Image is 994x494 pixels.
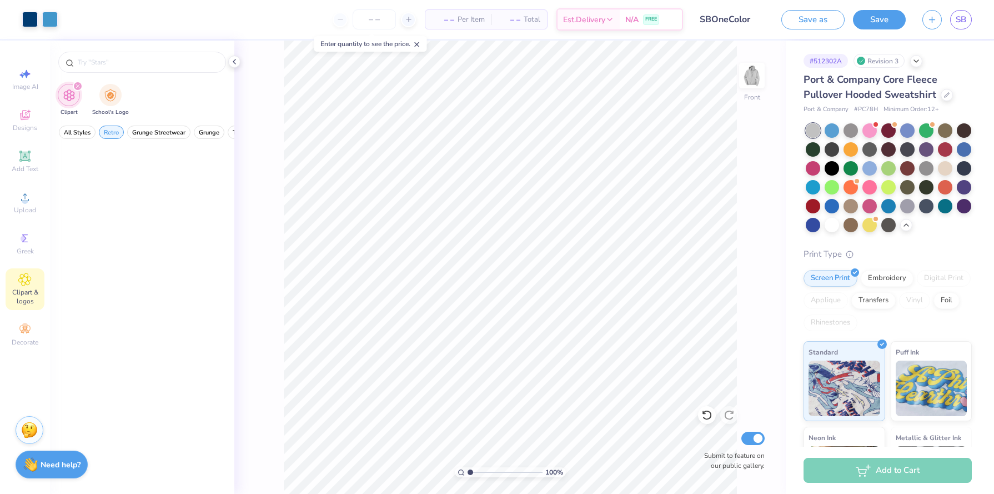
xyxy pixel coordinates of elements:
[132,128,185,137] span: Grunge Streetwear
[804,292,848,309] div: Applique
[804,248,972,261] div: Print Type
[12,164,38,173] span: Add Text
[58,84,80,117] button: filter button
[92,108,129,117] span: School's Logo
[809,361,880,416] img: Standard
[883,105,939,114] span: Minimum Order: 12 +
[804,105,849,114] span: Port & Company
[458,14,485,26] span: Per Item
[127,126,190,139] button: filter button
[12,338,38,347] span: Decorate
[896,361,967,416] img: Puff Ink
[6,288,44,306] span: Clipart & logos
[92,84,129,117] button: filter button
[854,105,878,114] span: # PC78H
[851,292,896,309] div: Transfers
[917,270,971,287] div: Digital Print
[199,128,219,137] span: Grunge
[744,92,760,102] div: Front
[854,54,905,68] div: Revision 3
[691,8,773,31] input: Untitled Design
[432,14,454,26] span: – –
[896,346,919,358] span: Puff Ink
[524,14,540,26] span: Total
[228,126,272,139] button: filter button
[77,57,219,68] input: Try "Stars"
[853,10,906,29] button: Save
[13,123,37,132] span: Designs
[956,13,966,26] span: SB
[625,14,639,26] span: N/A
[698,451,765,471] label: Submit to feature on our public gallery.
[92,84,129,117] div: filter for School's Logo
[804,54,848,68] div: # 512302A
[314,36,427,52] div: Enter quantity to see the price.
[104,128,119,137] span: Retro
[545,467,563,477] span: 100 %
[804,270,857,287] div: Screen Print
[17,247,34,256] span: Greek
[950,10,972,29] a: SB
[741,64,763,87] img: Front
[804,315,857,331] div: Rhinestones
[14,206,36,214] span: Upload
[933,292,960,309] div: Foil
[12,82,38,91] span: Image AI
[64,128,91,137] span: All Styles
[861,270,913,287] div: Embroidery
[61,108,78,117] span: Clipart
[99,126,124,139] button: filter button
[563,14,605,26] span: Est. Delivery
[498,14,520,26] span: – –
[59,126,96,139] button: filter button
[809,346,838,358] span: Standard
[804,73,937,101] span: Port & Company Core Fleece Pullover Hooded Sweatshirt
[645,16,657,23] span: FREE
[233,128,267,137] span: Typography
[809,432,836,443] span: Neon Ink
[194,126,224,139] button: filter button
[41,460,81,470] strong: Need help?
[104,89,117,102] img: School's Logo Image
[63,89,76,102] img: Clipart Image
[899,292,930,309] div: Vinyl
[58,84,80,117] div: filter for Clipart
[781,10,845,29] button: Save as
[353,9,396,29] input: – –
[896,432,961,443] span: Metallic & Glitter Ink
